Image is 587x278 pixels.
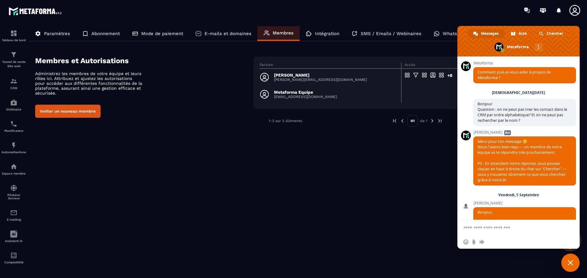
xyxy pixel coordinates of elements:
a: accountantaccountantComptabilité [2,247,26,269]
span: Merci pour ton message 😊 Nous l’avons bien reçu — un membre de notre équipe va te répondre très p... [478,139,566,182]
p: Paramètres [44,31,70,36]
p: CRM [2,86,26,90]
img: prev [400,118,405,124]
a: automationsautomationsAutomatisations [2,137,26,158]
p: Automatisations [2,150,26,154]
span: Aide [519,29,527,38]
a: formationformationTunnel de vente Site web [2,46,26,73]
p: Planificateur [2,129,26,132]
p: 1-2 sur 2 éléments [269,119,302,123]
p: Tunnel de vente Site web [2,60,26,68]
span: [PERSON_NAME] [473,130,576,135]
a: formationformationCRM [2,73,26,94]
button: Inviter un nouveau membre [35,105,101,118]
th: Facture [260,63,401,69]
p: Tableau de bord [2,38,26,42]
a: automationsautomationsWebinaire [2,94,26,116]
span: Chercher [547,29,563,38]
p: [PERSON_NAME] [274,73,367,78]
img: logo [9,5,64,17]
img: prev [392,118,397,124]
p: de 1 [420,118,427,123]
p: Mode de paiement [141,31,183,36]
p: Membres [273,30,293,36]
div: [DEMOGRAPHIC_DATA][DATE] [492,91,545,95]
a: formationformationTableau de bord [2,25,26,46]
span: [PERSON_NAME] [473,201,576,205]
a: social-networksocial-networkRéseaux Sociaux [2,180,26,204]
div: Fermer le chat [561,254,580,272]
span: Comment puis-je vous aider à propos de Metaforma ? [478,70,551,80]
p: E-mailing [2,218,26,221]
span: Metaforma [473,61,576,65]
p: Intégration [315,31,339,36]
div: > [29,20,581,136]
span: Insérer un emoji [463,240,468,244]
div: Vendredi, 5 Septembre [498,193,539,197]
img: automations [10,99,17,106]
img: automations [10,142,17,149]
p: [PERSON_NAME][EMAIL_ADDRESS][DOMAIN_NAME] [274,78,367,82]
img: next [430,118,435,124]
p: SMS / Emails / Webinaires [361,31,421,36]
span: Envoyer un fichier [471,240,476,244]
div: Chercher [533,29,569,38]
img: email [10,209,17,216]
img: social-network [10,184,17,192]
p: Comptabilité [2,261,26,264]
div: Autres canaux [534,43,543,51]
img: formation [10,78,17,85]
img: formation [10,51,17,58]
img: next [437,118,443,124]
img: automations [10,163,17,170]
span: Messages [481,29,499,38]
div: Messages [468,29,505,38]
p: Réseaux Sociaux [2,193,26,200]
span: Bonjour, Il est parfaitement possible de rechercher les contacts par noms, mais pas de trier par ... [478,210,569,264]
a: emailemailE-mailing [2,204,26,226]
img: scheduler [10,120,17,128]
p: Espace membre [2,172,26,175]
div: Aide [505,29,533,38]
span: Bonjour Question : on ne peut pas trier les contact dans le CRM par ordre alphabétique? Et on ne ... [478,101,567,123]
img: formation [10,30,17,37]
p: Metaforma Equipe [274,90,337,95]
p: [EMAIL_ADDRESS][DOMAIN_NAME] [274,95,337,99]
textarea: Entrez votre message... [463,225,560,231]
p: Abonnement [91,31,120,36]
p: WhatsApp [443,31,466,36]
a: schedulerschedulerPlanificateur [2,116,26,137]
p: E-mails et domaines [205,31,251,36]
div: +8 [447,72,453,82]
p: Assistant IA [2,239,26,243]
a: automationsautomationsEspace membre [2,158,26,180]
p: 01 [407,115,418,127]
span: Message audio [479,240,484,244]
th: Accès [401,63,464,69]
span: Bot [504,130,511,135]
p: Administrez les membres de votre équipe et leurs rôles ici. Attribuez et ajustez les autorisation... [35,71,142,96]
img: accountant [10,252,17,259]
p: Webinaire [2,108,26,111]
a: Assistant IA [2,226,26,247]
h4: Membres et Autorisations [35,56,253,65]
